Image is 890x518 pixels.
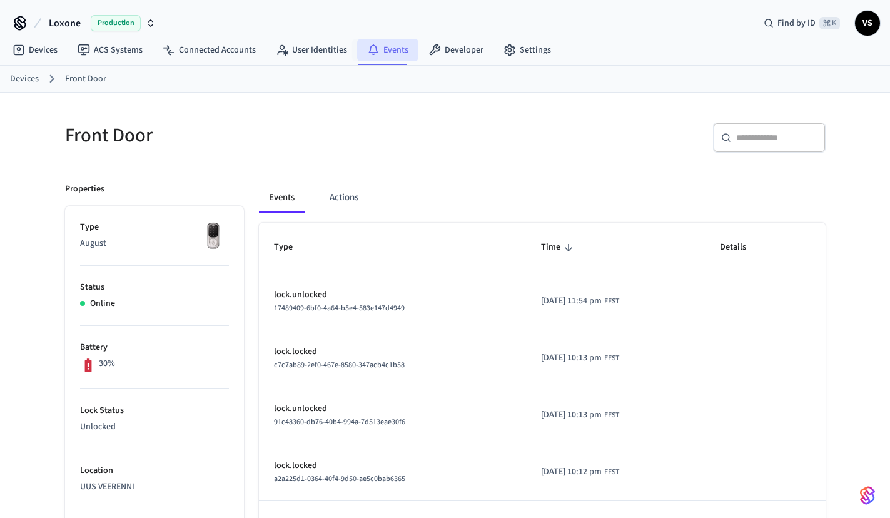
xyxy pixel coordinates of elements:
[604,296,619,307] span: EEST
[274,360,405,370] span: c7c7ab89-2ef0-467e-8580-347acb4c1b58
[720,238,762,257] span: Details
[604,410,619,421] span: EEST
[541,409,602,422] span: [DATE] 10:13 pm
[541,352,619,365] div: Europe/Tallinn
[418,39,493,61] a: Developer
[274,303,405,313] span: 17489409-6bf0-4a64-b5e4-583e147d4949
[819,17,840,29] span: ⌘ K
[80,480,229,494] p: UUS VEERENNI
[274,417,405,427] span: 91c48360-db76-40b4-994a-7d513eae30f6
[80,464,229,477] p: Location
[541,465,602,479] span: [DATE] 10:12 pm
[91,15,141,31] span: Production
[541,295,619,308] div: Europe/Tallinn
[541,409,619,422] div: Europe/Tallinn
[80,404,229,417] p: Lock Status
[153,39,266,61] a: Connected Accounts
[274,474,405,484] span: a2a225d1-0364-40f4-9d50-ae5c0bab6365
[604,353,619,364] span: EEST
[493,39,561,61] a: Settings
[541,295,602,308] span: [DATE] 11:54 pm
[320,183,368,213] button: Actions
[80,237,229,250] p: August
[274,238,309,257] span: Type
[860,485,875,505] img: SeamLogoGradient.69752ec5.svg
[777,17,816,29] span: Find by ID
[80,221,229,234] p: Type
[541,352,602,365] span: [DATE] 10:13 pm
[274,345,511,358] p: lock.locked
[357,39,418,61] a: Events
[65,73,106,86] a: Front Door
[266,39,357,61] a: User Identities
[855,11,880,36] button: VS
[99,357,115,370] p: 30%
[10,73,39,86] a: Devices
[541,238,577,257] span: Time
[90,297,115,310] p: Online
[80,281,229,294] p: Status
[259,183,305,213] button: Events
[541,465,619,479] div: Europe/Tallinn
[65,183,104,196] p: Properties
[604,467,619,478] span: EEST
[754,12,850,34] div: Find by ID⌘ K
[80,341,229,354] p: Battery
[65,123,438,148] h5: Front Door
[80,420,229,434] p: Unlocked
[49,16,81,31] span: Loxone
[259,183,826,213] div: ant example
[3,39,68,61] a: Devices
[856,12,879,34] span: VS
[198,221,229,252] img: Yale Assure Touchscreen Wifi Smart Lock, Satin Nickel, Front
[274,288,511,302] p: lock.unlocked
[68,39,153,61] a: ACS Systems
[274,402,511,415] p: lock.unlocked
[274,459,511,472] p: lock.locked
